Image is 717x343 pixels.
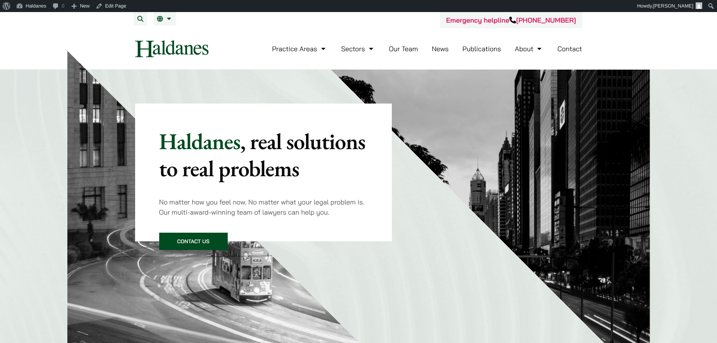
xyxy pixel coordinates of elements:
a: Publications [463,44,501,53]
button: Search [134,12,147,26]
a: About [515,44,543,53]
a: Contact [557,44,582,53]
a: Emergency helpline[PHONE_NUMBER] [446,16,576,24]
a: Practice Areas [272,44,327,53]
p: Haldanes [159,128,368,182]
a: Contact Us [159,233,228,250]
a: EN [157,16,173,22]
img: Logo of Haldanes [135,40,209,57]
span: [PERSON_NAME] [653,3,693,9]
p: No matter how you feel now. No matter what your legal problem is. Our multi-award-winning team of... [159,197,368,217]
mark: , real solutions to real problems [159,127,365,183]
a: News [432,44,449,53]
a: Sectors [341,44,375,53]
a: Our Team [389,44,418,53]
